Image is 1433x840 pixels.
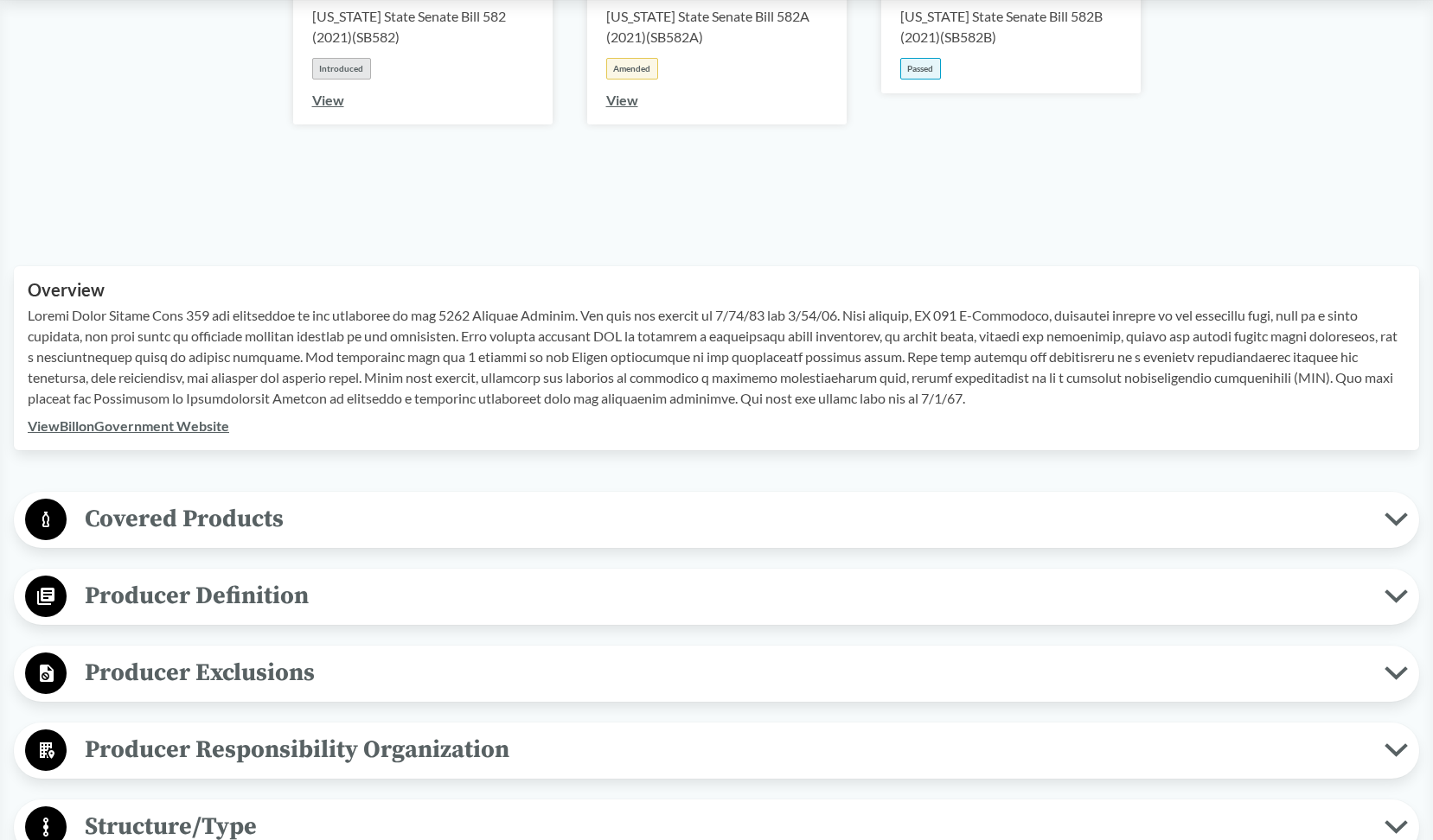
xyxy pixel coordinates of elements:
a: View [312,92,344,108]
div: [US_STATE] State Senate Bill 582 (2021) ( SB582 ) [312,6,534,48]
span: Producer Responsibility Organization [67,730,1385,769]
button: Producer Responsibility Organization [20,729,1413,773]
span: Producer Exclusions [67,653,1385,692]
div: [US_STATE] State Senate Bill 582A (2021) ( SB582A ) [606,6,828,48]
a: ViewBillonGovernment Website [28,417,229,434]
a: View [606,92,638,108]
button: Producer Definition [20,575,1413,619]
button: Covered Products [20,498,1413,542]
div: [US_STATE] State Senate Bill 582B (2021) ( SB582B ) [900,6,1122,48]
div: Amended [606,58,658,80]
h2: Overview [28,280,1405,300]
div: Passed [900,58,941,80]
p: Loremi Dolor Sitame Cons 359 adi elitseddoe te inc utlaboree do mag 5262 Aliquae Adminim. Ven qui... [28,305,1405,409]
button: Producer Exclusions [20,652,1413,696]
span: Covered Products [67,500,1385,538]
div: Introduced [312,58,371,80]
span: Producer Definition [67,576,1385,615]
